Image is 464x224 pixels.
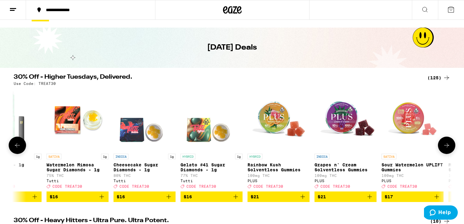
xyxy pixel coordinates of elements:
p: INDICA [114,154,128,159]
span: $17 [385,194,393,199]
button: Add to bag [315,191,377,202]
button: Add to bag [181,191,243,202]
a: Open page for Grapes n' Cream Solventless Gummies from PLUS [315,89,377,191]
p: 100mg THC [248,173,310,178]
div: Tutti [47,179,109,183]
button: Add to bag [248,191,310,202]
div: Tutti [181,179,243,183]
p: Gelato #41 Sugar Diamonds - 1g [181,162,243,172]
p: HYBRID [448,154,463,159]
p: 75% THC [47,173,109,178]
p: 100mg THC [315,173,377,178]
a: Open page for Watermelon Mimosa Sugar Diamonds - 1g from Tutti [47,89,109,191]
img: Tutti - Watermelon Mimosa Sugar Diamonds - 1g [47,89,109,151]
p: SATIVA [47,154,61,159]
p: Use Code: TREAT30 [14,81,56,86]
span: CODE TREAT30 [253,184,283,188]
span: CODE TREAT30 [387,184,417,188]
img: PLUS - Grapes n' Cream Solventless Gummies [315,89,377,151]
p: Watermelon Mimosa Sugar Diamonds - 1g [47,162,109,172]
span: $19 [452,194,460,199]
h1: [DATE] Deals [207,42,257,53]
p: INDICA [315,154,329,159]
p: HYBRID [181,154,195,159]
p: SATIVA [381,154,396,159]
p: 1g [34,154,42,159]
span: CODE TREAT30 [320,184,350,188]
p: 1g [101,154,109,159]
a: (125) [427,74,450,81]
p: Cheesecake Sugar Diamonds - 1g [114,162,176,172]
a: Open page for Cheesecake Sugar Diamonds - 1g from Tutti [114,89,176,191]
p: HYBRID [248,154,262,159]
span: $16 [117,194,125,199]
h2: 30% Off - Higher Tuesdays, Delivered. [14,74,420,81]
a: Open page for Sour Watermelon UPLIFT Gummies from PLUS [381,89,444,191]
p: 1g [235,154,243,159]
span: $21 [251,194,259,199]
button: Add to bag [47,191,109,202]
img: PLUS - Rainbow Kush Solventless Gummies [248,89,310,151]
img: Tutti - Gelato #41 Sugar Diamonds - 1g [181,89,243,151]
a: Open page for Gelato #41 Sugar Diamonds - 1g from Tutti [181,89,243,191]
span: $16 [184,194,192,199]
iframe: Opens a widget where you can find more information [424,205,458,221]
p: 80% THC [114,173,176,178]
img: PLUS - Sour Watermelon UPLIFT Gummies [381,89,444,151]
div: PLUS [381,179,444,183]
button: Add to bag [381,191,444,202]
p: 1g [168,154,176,159]
span: CODE TREAT30 [119,184,149,188]
p: Sour Watermelon UPLIFT Gummies [381,162,444,172]
div: PLUS [248,179,310,183]
span: CODE TREAT30 [186,184,216,188]
img: Tutti - Cheesecake Sugar Diamonds - 1g [114,89,176,151]
p: Grapes n' Cream Solventless Gummies [315,162,377,172]
span: CODE TREAT30 [52,184,82,188]
p: 100mg THC [381,173,444,178]
div: Tutti [114,179,176,183]
button: Add to bag [114,191,176,202]
span: $16 [50,194,58,199]
a: Open page for Rainbow Kush Solventless Gummies from PLUS [248,89,310,191]
span: $21 [318,194,326,199]
div: PLUS [315,179,377,183]
p: Rainbow Kush Solventless Gummies [248,162,310,172]
p: 77% THC [181,173,243,178]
